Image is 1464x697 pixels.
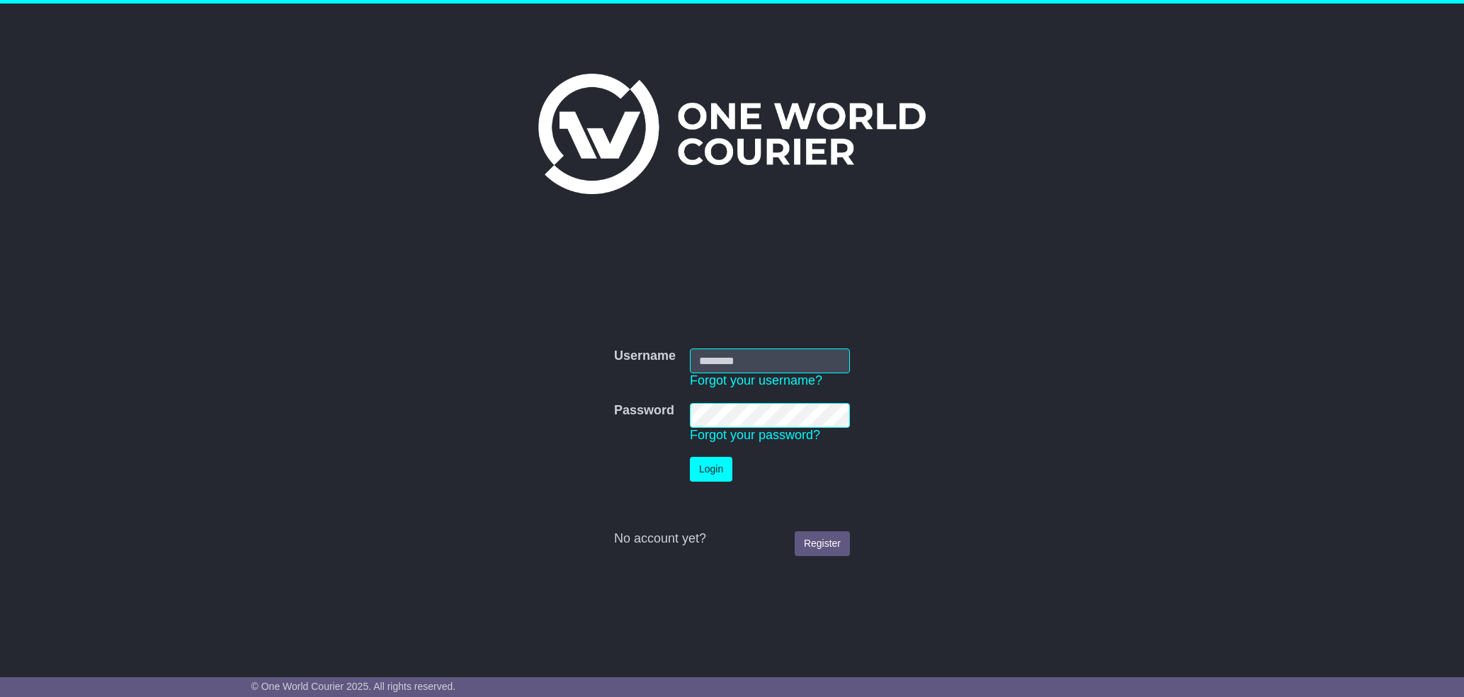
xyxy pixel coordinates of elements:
[690,373,822,387] a: Forgot your username?
[690,428,820,442] a: Forgot your password?
[251,681,456,692] span: © One World Courier 2025. All rights reserved.
[614,531,850,547] div: No account yet?
[538,74,925,194] img: One World
[614,348,676,364] label: Username
[690,457,732,482] button: Login
[614,403,674,419] label: Password
[795,531,850,556] a: Register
